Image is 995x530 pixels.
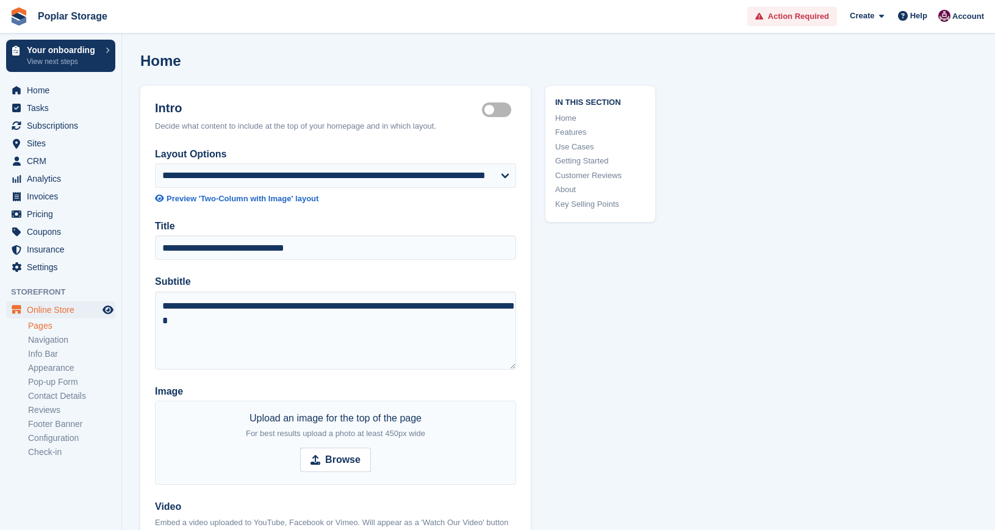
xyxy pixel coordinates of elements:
span: Help [910,10,927,22]
span: Action Required [768,10,829,23]
label: Subtitle [155,274,516,289]
span: Settings [27,259,100,276]
a: menu [6,206,115,223]
a: menu [6,170,115,187]
img: stora-icon-8386f47178a22dfd0bd8f6a31ec36ba5ce8667c1dd55bd0f319d3a0aa187defe.svg [10,7,28,26]
a: Use Cases [555,141,645,153]
p: Your onboarding [27,46,99,54]
a: Pop-up Form [28,376,115,388]
a: menu [6,152,115,170]
a: Appearance [28,362,115,374]
a: Preview store [101,303,115,317]
label: Hero section active [482,109,516,111]
input: Browse [300,448,371,472]
label: Video [155,500,516,514]
a: menu [6,99,115,116]
a: Check-in [28,446,115,458]
a: menu [6,135,115,152]
a: Contact Details [28,390,115,402]
a: Customer Reviews [555,170,645,182]
div: Upload an image for the top of the page [246,411,425,440]
h1: Home [140,52,181,69]
span: For best results upload a photo at least 450px wide [246,429,425,438]
div: Preview 'Two-Column with Image' layout [167,193,318,205]
a: Navigation [28,334,115,346]
img: Kat Palmer [938,10,950,22]
a: menu [6,301,115,318]
a: Info Bar [28,348,115,360]
a: menu [6,241,115,258]
a: menu [6,223,115,240]
span: Create [850,10,874,22]
span: Insurance [27,241,100,258]
span: Storefront [11,286,121,298]
span: Invoices [27,188,100,205]
span: Subscriptions [27,117,100,134]
a: Your onboarding View next steps [6,40,115,72]
a: Pages [28,320,115,332]
strong: Browse [325,453,361,467]
a: Poplar Storage [33,6,112,26]
div: Decide what content to include at the top of your homepage and in which layout. [155,120,516,132]
a: Action Required [747,7,837,27]
label: Title [155,219,516,234]
a: Features [555,126,645,138]
a: Footer Banner [28,418,115,430]
span: Analytics [27,170,100,187]
a: menu [6,117,115,134]
span: In this section [555,96,645,107]
span: Coupons [27,223,100,240]
a: menu [6,82,115,99]
label: Layout Options [155,147,516,162]
a: menu [6,259,115,276]
span: Account [952,10,984,23]
h2: Intro [155,101,482,115]
a: Configuration [28,432,115,444]
a: Reviews [28,404,115,416]
p: View next steps [27,56,99,67]
span: Sites [27,135,100,152]
a: About [555,184,645,196]
span: CRM [27,152,100,170]
label: Image [155,384,516,399]
a: Key Selling Points [555,198,645,210]
a: Preview 'Two-Column with Image' layout [155,193,516,205]
a: Getting Started [555,155,645,167]
a: menu [6,188,115,205]
span: Tasks [27,99,100,116]
span: Home [27,82,100,99]
a: Home [555,112,645,124]
span: Pricing [27,206,100,223]
span: Online Store [27,301,100,318]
